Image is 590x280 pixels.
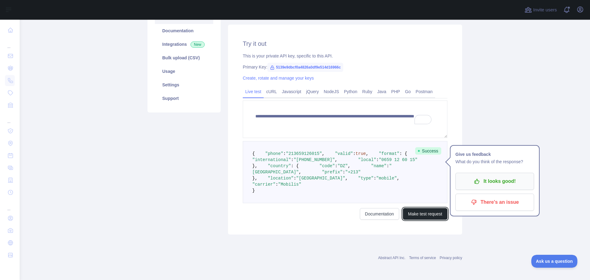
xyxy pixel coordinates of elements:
[348,164,350,168] span: ,
[278,182,301,187] span: "Mobilis"
[455,173,534,190] button: It looks good!
[374,176,376,181] span: :
[335,151,353,156] span: "valid"
[335,164,337,168] span: :
[155,78,213,92] a: Settings
[155,92,213,105] a: Support
[267,63,343,72] span: 5139e9dbcf0a4826a0df9e514d16966c
[358,176,374,181] span: "type"
[460,176,529,187] p: It looks good!
[243,39,447,48] h2: Try it out
[455,158,534,165] p: What do you think of the response?
[5,199,15,211] div: ...
[366,151,368,156] span: ,
[345,170,360,175] span: "+213"
[191,41,205,48] span: New
[455,194,534,211] button: There's an issue
[243,87,264,97] a: Live test
[304,87,321,97] a: jQuery
[356,151,366,156] span: true
[291,164,299,168] span: : {
[403,208,447,220] button: Make test request
[299,170,301,175] span: ,
[353,151,356,156] span: :
[379,157,418,162] span: "0659 12 60 15"
[378,256,406,260] a: Abstract API Inc.
[276,182,278,187] span: :
[243,64,447,70] div: Primary Key:
[286,151,322,156] span: "213659126015"
[252,182,276,187] span: "carrier"
[360,208,399,220] a: Documentation
[360,87,375,97] a: Ruby
[397,176,399,181] span: ,
[243,101,447,138] textarea: To enrich screen reader interactions, please activate Accessibility in Grammarly extension settings
[460,197,529,207] p: There's an issue
[283,151,286,156] span: :
[264,87,279,97] a: cURL
[455,151,534,158] h1: Give us feedback
[155,24,213,37] a: Documentation
[415,147,441,155] span: Success
[5,112,15,124] div: ...
[155,51,213,65] a: Bulk upload (CSV)
[440,256,462,260] a: Privacy policy
[371,164,387,168] span: "name"
[252,157,291,162] span: "international"
[268,164,291,168] span: "country"
[376,157,379,162] span: :
[268,176,293,181] span: "location"
[155,65,213,78] a: Usage
[319,164,335,168] span: "code"
[252,164,258,168] span: },
[322,151,324,156] span: ,
[389,87,403,97] a: PHP
[155,37,213,51] a: Integrations New
[252,151,255,156] span: {
[322,170,343,175] span: "prefix"
[399,151,407,156] span: : {
[523,5,558,15] button: Invite users
[252,176,258,181] span: },
[335,157,337,162] span: ,
[379,151,399,156] span: "format"
[265,151,283,156] span: "phone"
[343,170,345,175] span: :
[533,6,557,14] span: Invite users
[293,157,335,162] span: "[PHONE_NUMBER]"
[341,87,360,97] a: Python
[279,87,304,97] a: Javascript
[243,76,314,81] a: Create, rotate and manage your keys
[358,157,376,162] span: "local"
[376,176,397,181] span: "mobile"
[531,255,578,268] iframe: Toggle Customer Support
[291,157,293,162] span: :
[337,164,348,168] span: "DZ"
[387,164,389,168] span: :
[5,37,15,49] div: ...
[296,176,345,181] span: "[GEOGRAPHIC_DATA]"
[413,87,435,97] a: Postman
[293,176,296,181] span: :
[375,87,389,97] a: Java
[409,256,436,260] a: Terms of service
[403,87,413,97] a: Go
[345,176,348,181] span: ,
[252,188,255,193] span: }
[243,53,447,59] div: This is your private API key, specific to this API.
[321,87,341,97] a: NodeJS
